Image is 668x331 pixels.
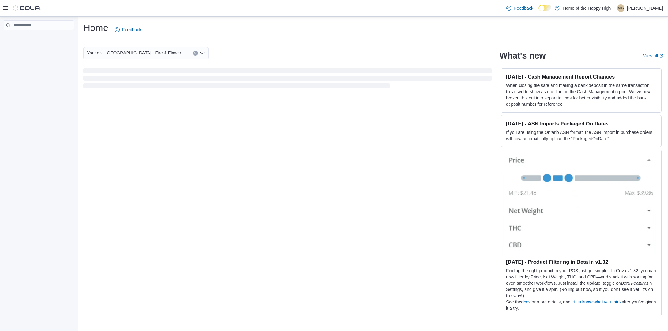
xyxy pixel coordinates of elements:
h3: [DATE] - Cash Management Report Changes [506,74,656,80]
span: Loading [83,69,492,89]
a: docs [521,299,531,304]
a: let us know what you think [570,299,621,304]
p: [PERSON_NAME] [627,4,663,12]
em: Beta Features [621,281,649,286]
img: Cova [13,5,41,11]
h1: Home [83,22,108,34]
span: Dark Mode [538,11,539,12]
span: MG [618,4,624,12]
span: Yorkton - [GEOGRAPHIC_DATA] - Fire & Flower [87,49,181,57]
a: View allExternal link [643,53,663,58]
p: If you are using the Ontario ASN format, the ASN Import in purchase orders will now automatically... [506,129,656,142]
h3: [DATE] - ASN Imports Packaged On Dates [506,120,656,127]
a: Feedback [504,2,536,14]
p: See the for more details, and after you’ve given it a try. [506,299,656,311]
nav: Complex example [4,32,74,47]
h2: What's new [500,51,546,61]
p: Finding the right product in your POS just got simpler. In Cova v1.32, you can now filter by Pric... [506,267,656,299]
input: Dark Mode [538,5,551,11]
div: Machaela Gardner [617,4,624,12]
span: Feedback [122,27,141,33]
p: Home of the Happy High [563,4,611,12]
svg: External link [659,54,663,58]
button: Open list of options [200,51,205,56]
a: Feedback [112,23,144,36]
p: When closing the safe and making a bank deposit in the same transaction, this used to show as one... [506,82,656,107]
p: | [613,4,614,12]
button: Clear input [193,51,198,56]
h3: [DATE] - Product Filtering in Beta in v1.32 [506,259,656,265]
span: Feedback [514,5,533,11]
